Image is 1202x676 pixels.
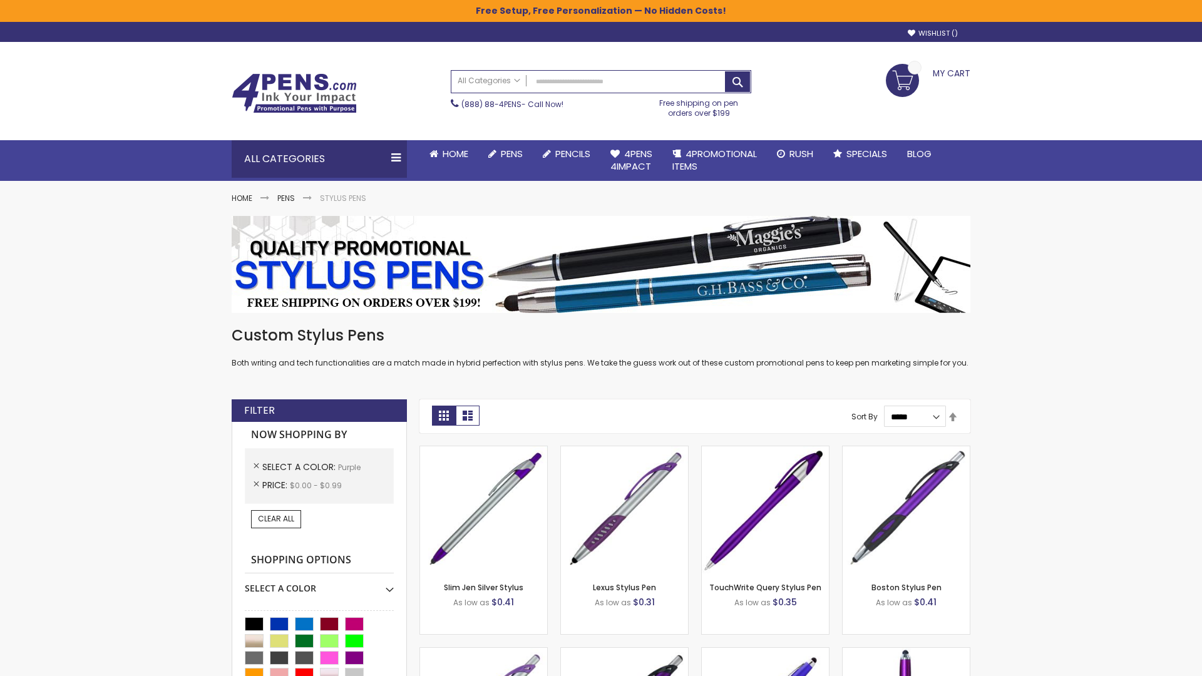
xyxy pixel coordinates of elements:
[908,29,958,38] a: Wishlist
[593,582,656,593] a: Lexus Stylus Pen
[290,480,342,491] span: $0.00 - $0.99
[432,406,456,426] strong: Grid
[420,647,547,658] a: Boston Silver Stylus Pen-Purple
[245,547,394,574] strong: Shopping Options
[561,446,688,573] img: Lexus Stylus Pen-Purple
[420,446,547,456] a: Slim Jen Silver Stylus-Purple
[610,147,652,173] span: 4Pens 4impact
[871,582,942,593] a: Boston Stylus Pen
[851,411,878,422] label: Sort By
[232,325,970,346] h1: Custom Stylus Pens
[419,140,478,168] a: Home
[702,446,829,456] a: TouchWrite Query Stylus Pen-Purple
[491,596,514,608] span: $0.41
[262,479,290,491] span: Price
[633,596,655,608] span: $0.31
[444,582,523,593] a: Slim Jen Silver Stylus
[647,93,752,118] div: Free shipping on pen orders over $199
[914,596,937,608] span: $0.41
[478,140,533,168] a: Pens
[245,422,394,448] strong: Now Shopping by
[843,446,970,573] img: Boston Stylus Pen-Purple
[453,597,490,608] span: As low as
[461,99,521,110] a: (888) 88-4PENS
[451,71,527,91] a: All Categories
[262,461,338,473] span: Select A Color
[338,462,361,473] span: Purple
[672,147,757,173] span: 4PROMOTIONAL ITEMS
[595,597,631,608] span: As low as
[443,147,468,160] span: Home
[823,140,897,168] a: Specials
[767,140,823,168] a: Rush
[320,193,366,203] strong: Stylus Pens
[232,193,252,203] a: Home
[245,573,394,595] div: Select A Color
[251,510,301,528] a: Clear All
[843,647,970,658] a: TouchWrite Command Stylus Pen-Purple
[702,647,829,658] a: Sierra Stylus Twist Pen-Purple
[232,140,407,178] div: All Categories
[897,140,942,168] a: Blog
[709,582,821,593] a: TouchWrite Query Stylus Pen
[232,216,970,313] img: Stylus Pens
[600,140,662,181] a: 4Pens4impact
[734,597,771,608] span: As low as
[277,193,295,203] a: Pens
[244,404,275,417] strong: Filter
[561,446,688,456] a: Lexus Stylus Pen-Purple
[458,76,520,86] span: All Categories
[232,325,970,369] div: Both writing and tech functionalities are a match made in hybrid perfection with stylus pens. We ...
[702,446,829,573] img: TouchWrite Query Stylus Pen-Purple
[789,147,813,160] span: Rush
[907,147,932,160] span: Blog
[555,147,590,160] span: Pencils
[561,647,688,658] a: Lexus Metallic Stylus Pen-Purple
[501,147,523,160] span: Pens
[461,99,563,110] span: - Call Now!
[773,596,797,608] span: $0.35
[232,73,357,113] img: 4Pens Custom Pens and Promotional Products
[662,140,767,181] a: 4PROMOTIONALITEMS
[846,147,887,160] span: Specials
[420,446,547,573] img: Slim Jen Silver Stylus-Purple
[533,140,600,168] a: Pencils
[843,446,970,456] a: Boston Stylus Pen-Purple
[258,513,294,524] span: Clear All
[876,597,912,608] span: As low as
